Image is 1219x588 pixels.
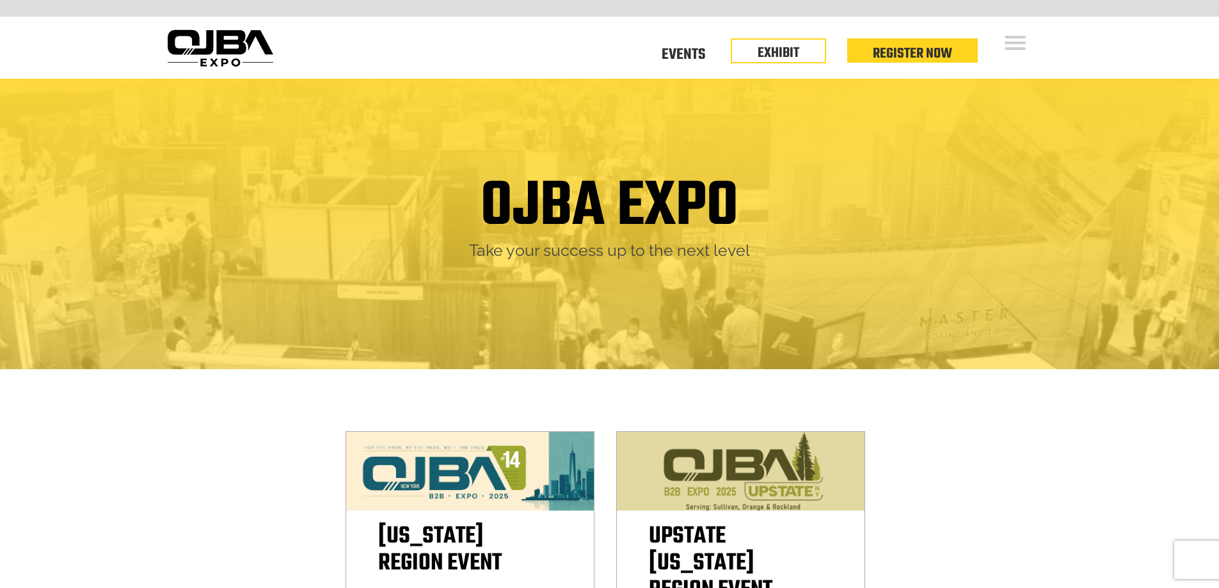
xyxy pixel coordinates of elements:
h1: OJBA EXPO [481,175,738,240]
h2: Take your success up to the next level [171,240,1048,261]
a: EXHIBIT [758,42,799,64]
span: [US_STATE] Region Event [378,518,502,582]
a: Register Now [873,43,952,65]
